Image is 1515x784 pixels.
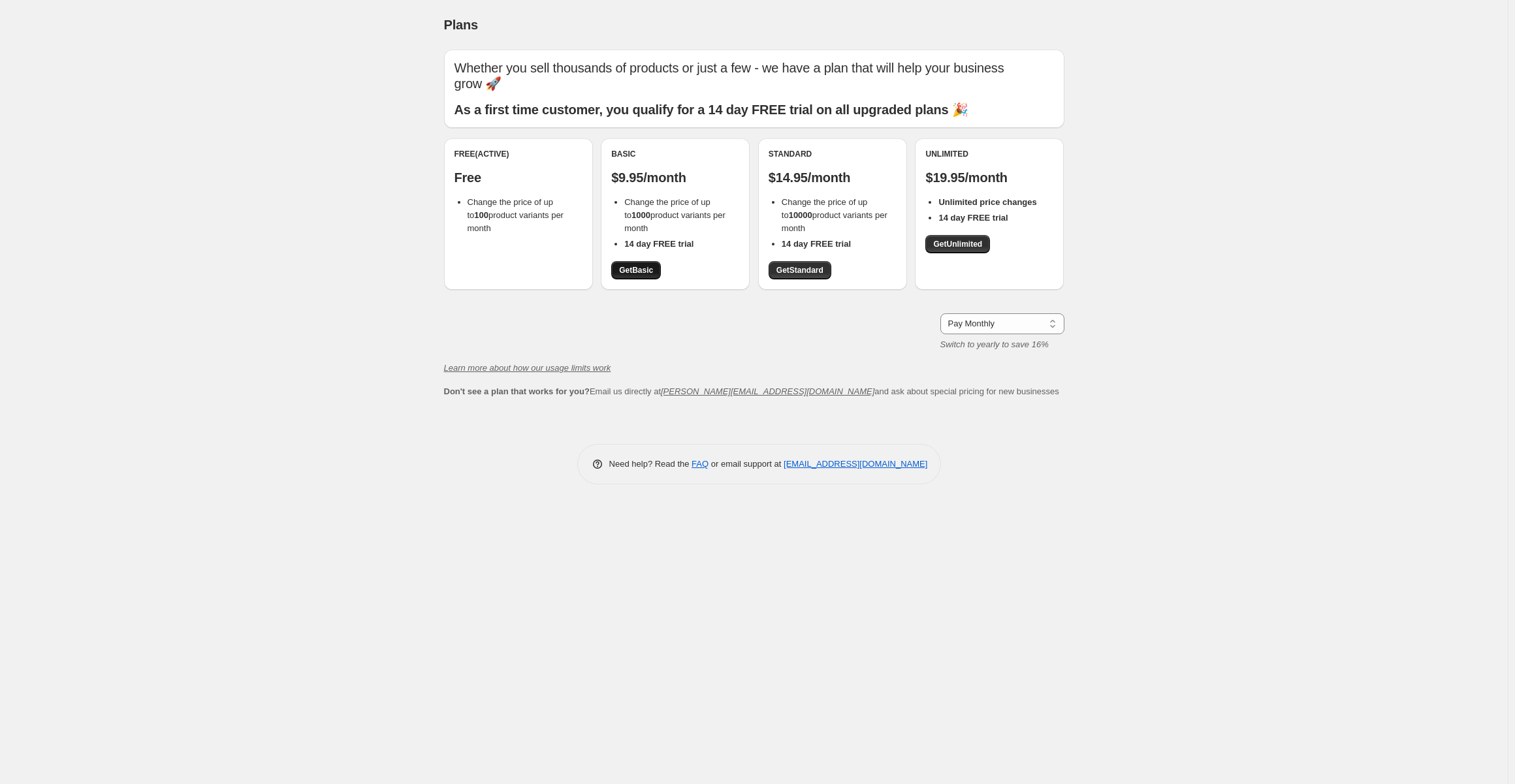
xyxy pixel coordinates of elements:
a: GetUnlimited [925,235,990,253]
b: 1000 [631,210,650,220]
p: $19.95/month [925,170,1053,185]
span: Get Standard [776,265,823,275]
a: FAQ [692,459,709,469]
b: 10000 [789,210,812,220]
span: or email support at [709,459,784,469]
a: Learn more about how our usage limits work [444,363,611,373]
span: Plans [444,18,478,32]
a: [EMAIL_ADDRESS][DOMAIN_NAME] [784,459,927,469]
span: Change the price of up to product variants per month [624,197,726,233]
a: GetStandard [769,261,831,279]
span: Need help? Read the [609,459,692,469]
b: As a first time customer, you qualify for a 14 day FREE trial on all upgraded plans 🎉 [455,102,968,117]
span: Email us directly at and ask about special pricing for new businesses [444,386,1059,396]
b: Unlimited price changes [938,197,1036,207]
div: Standard [769,149,897,159]
p: Free [455,170,582,185]
p: Whether you sell thousands of products or just a few - we have a plan that will help your busines... [455,60,1054,91]
a: [PERSON_NAME][EMAIL_ADDRESS][DOMAIN_NAME] [661,386,874,396]
span: Get Unlimited [933,239,982,249]
div: Unlimited [925,149,1053,159]
p: $9.95/month [611,170,739,185]
span: Get Basic [619,265,653,275]
span: Change the price of up to product variants per month [468,197,564,233]
div: Free (Active) [455,149,582,159]
span: Change the price of up to product variants per month [782,197,887,233]
p: $14.95/month [769,170,897,185]
b: 14 day FREE trial [624,239,694,249]
b: Don't see a plan that works for you? [444,386,590,396]
b: 100 [474,210,488,220]
b: 14 day FREE trial [938,213,1008,223]
a: GetBasic [611,261,661,279]
i: Switch to yearly to save 16% [940,339,1049,349]
div: Basic [611,149,739,159]
b: 14 day FREE trial [782,239,851,249]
